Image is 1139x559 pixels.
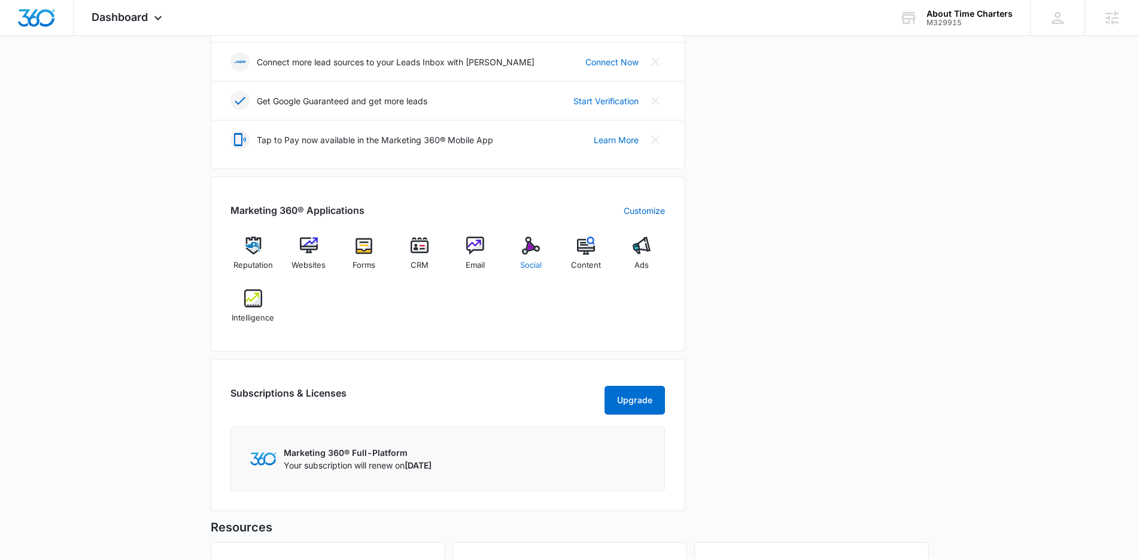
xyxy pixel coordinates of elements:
[927,19,1013,27] div: account id
[927,9,1013,19] div: account name
[257,56,534,68] p: Connect more lead sources to your Leads Inbox with [PERSON_NAME]
[285,237,332,280] a: Websites
[411,259,429,271] span: CRM
[353,259,375,271] span: Forms
[284,446,432,459] p: Marketing 360® Full-Platform
[211,518,929,536] h5: Resources
[605,386,665,415] button: Upgrade
[573,95,639,107] a: Start Verification
[594,134,639,146] a: Learn More
[257,95,427,107] p: Get Google Guaranteed and get more leads
[397,237,443,280] a: CRM
[466,259,485,271] span: Email
[571,259,601,271] span: Content
[646,91,665,110] button: Close
[230,289,277,333] a: Intelligence
[452,237,499,280] a: Email
[250,452,277,465] img: Marketing 360 Logo
[230,203,365,217] h2: Marketing 360® Applications
[230,386,347,410] h2: Subscriptions & Licenses
[405,460,432,470] span: [DATE]
[232,312,274,324] span: Intelligence
[624,204,665,217] a: Customize
[257,134,493,146] p: Tap to Pay now available in the Marketing 360® Mobile App
[284,459,432,472] p: Your subscription will renew on
[92,11,148,23] span: Dashboard
[585,56,639,68] a: Connect Now
[233,259,273,271] span: Reputation
[520,259,542,271] span: Social
[646,130,665,149] button: Close
[646,52,665,71] button: Close
[563,237,609,280] a: Content
[619,237,665,280] a: Ads
[634,259,649,271] span: Ads
[291,259,326,271] span: Websites
[508,237,554,280] a: Social
[341,237,387,280] a: Forms
[230,237,277,280] a: Reputation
